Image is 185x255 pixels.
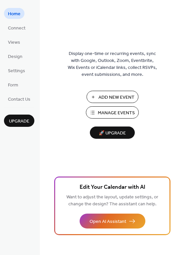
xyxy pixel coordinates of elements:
[90,127,135,139] button: 🚀 Upgrade
[66,193,158,209] span: Want to adjust the layout, update settings, or change the design? The assistant can help.
[90,218,126,225] span: Open AI Assistant
[8,82,18,89] span: Form
[4,93,34,104] a: Contact Us
[9,118,29,125] span: Upgrade
[8,11,20,18] span: Home
[4,22,29,33] a: Connect
[94,129,131,138] span: 🚀 Upgrade
[4,36,24,47] a: Views
[4,115,34,127] button: Upgrade
[86,106,139,119] button: Manage Events
[4,51,26,62] a: Design
[4,65,29,76] a: Settings
[80,183,145,192] span: Edit Your Calendar with AI
[80,214,145,229] button: Open AI Assistant
[8,53,22,60] span: Design
[87,91,138,103] button: Add New Event
[4,8,24,19] a: Home
[98,94,134,101] span: Add New Event
[8,39,20,46] span: Views
[8,25,25,32] span: Connect
[68,50,157,78] span: Display one-time or recurring events, sync with Google, Outlook, Zoom, Eventbrite, Wix Events or ...
[4,79,22,90] a: Form
[8,68,25,75] span: Settings
[8,96,30,103] span: Contact Us
[98,110,135,117] span: Manage Events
